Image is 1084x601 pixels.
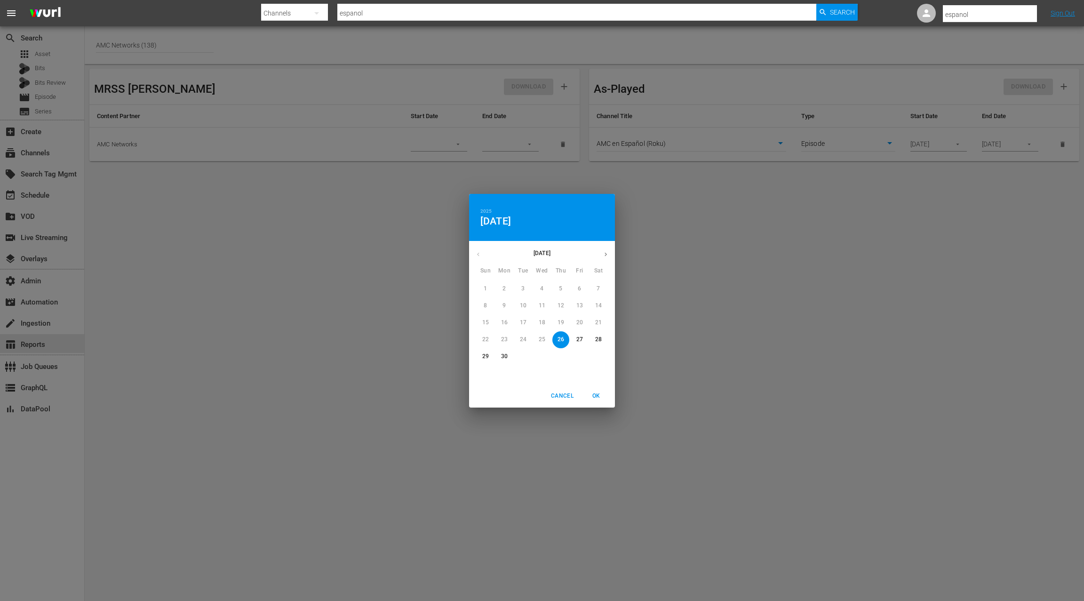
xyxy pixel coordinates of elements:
[482,353,489,361] p: 29
[6,8,17,19] span: menu
[1051,9,1075,17] a: Sign Out
[585,391,607,401] span: OK
[590,266,607,276] span: Sat
[515,266,532,276] span: Tue
[496,266,513,276] span: Mon
[480,215,511,227] button: [DATE]
[480,207,492,216] button: 2025
[552,331,569,348] button: 26
[581,388,611,404] button: OK
[23,2,68,24] img: ans4CAIJ8jUAAAAAAAAAAAAAAAAAAAAAAAAgQb4GAAAAAAAAAAAAAAAAAAAAAAAAJMjXAAAAAAAAAAAAAAAAAAAAAAAAgAT5G...
[501,353,508,361] p: 30
[477,348,494,365] button: 29
[595,336,602,344] p: 28
[551,391,574,401] span: Cancel
[477,266,494,276] span: Sun
[571,266,588,276] span: Fri
[552,266,569,276] span: Thu
[576,336,583,344] p: 27
[558,336,564,344] p: 26
[547,388,577,404] button: Cancel
[487,249,597,257] p: [DATE]
[590,331,607,348] button: 28
[534,266,550,276] span: Wed
[830,4,855,21] span: Search
[496,348,513,365] button: 30
[571,331,588,348] button: 27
